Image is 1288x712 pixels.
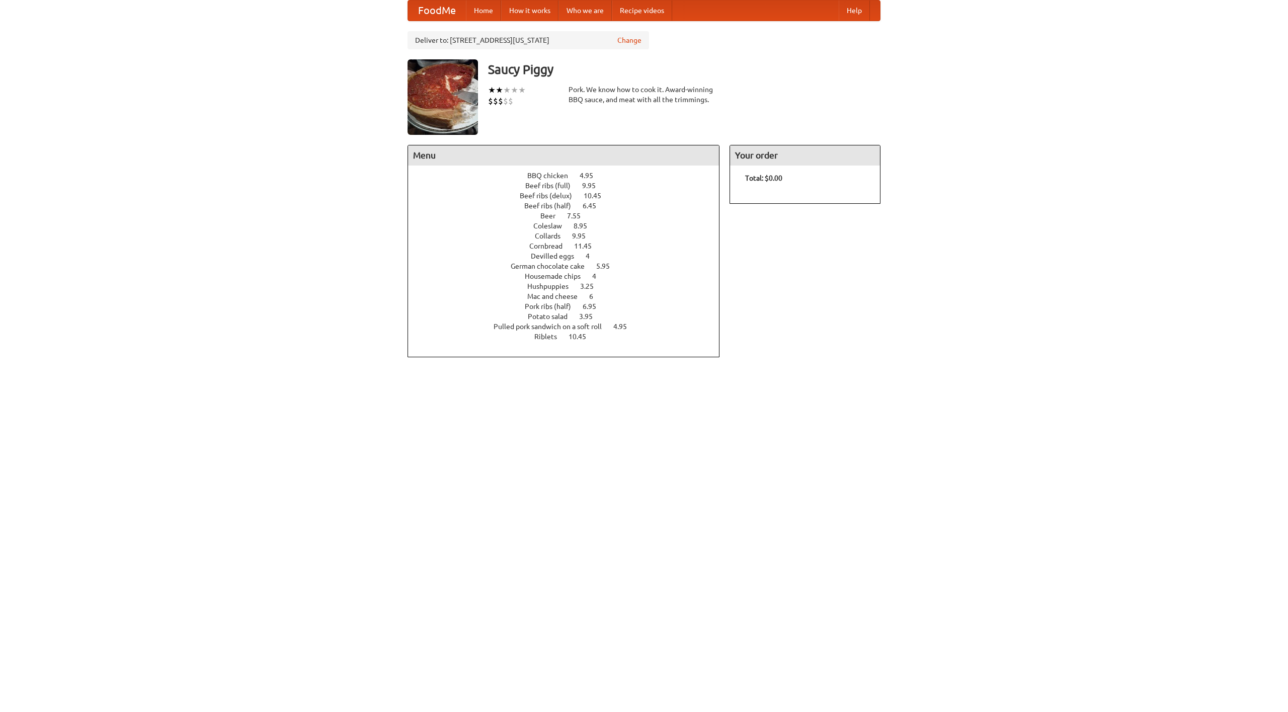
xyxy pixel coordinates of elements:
span: Collards [535,232,571,240]
span: 10.45 [569,333,596,341]
span: 6.95 [583,302,606,310]
a: How it works [501,1,558,21]
h4: Menu [408,145,719,166]
img: angular.jpg [408,59,478,135]
span: Cornbread [529,242,573,250]
span: Beef ribs (delux) [520,192,582,200]
a: Beef ribs (half) 6.45 [524,202,615,210]
li: $ [493,96,498,107]
span: Pulled pork sandwich on a soft roll [494,323,612,331]
a: Devilled eggs 4 [531,252,608,260]
a: Cornbread 11.45 [529,242,610,250]
a: Beef ribs (full) 9.95 [525,182,614,190]
a: Who we are [558,1,612,21]
h3: Saucy Piggy [488,59,880,80]
a: FoodMe [408,1,466,21]
a: Coleslaw 8.95 [533,222,606,230]
span: 11.45 [574,242,602,250]
span: 8.95 [574,222,597,230]
span: BBQ chicken [527,172,578,180]
span: German chocolate cake [511,262,595,270]
li: $ [503,96,508,107]
a: Housemade chips 4 [525,272,615,280]
li: ★ [488,85,496,96]
span: 4 [586,252,600,260]
span: Beef ribs (full) [525,182,581,190]
span: Riblets [534,333,567,341]
a: Hushpuppies 3.25 [527,282,612,290]
a: Pork ribs (half) 6.95 [525,302,615,310]
h4: Your order [730,145,880,166]
a: Recipe videos [612,1,672,21]
div: Pork. We know how to cook it. Award-winning BBQ sauce, and meat with all the trimmings. [569,85,719,105]
a: Mac and cheese 6 [527,292,612,300]
span: 6.45 [583,202,606,210]
span: 5.95 [596,262,620,270]
a: Potato salad 3.95 [528,312,611,321]
a: Beef ribs (delux) 10.45 [520,192,620,200]
span: Housemade chips [525,272,591,280]
span: 4.95 [580,172,603,180]
a: Riblets 10.45 [534,333,605,341]
li: ★ [496,85,503,96]
div: Deliver to: [STREET_ADDRESS][US_STATE] [408,31,649,49]
a: Home [466,1,501,21]
span: Mac and cheese [527,292,588,300]
span: Potato salad [528,312,578,321]
a: Pulled pork sandwich on a soft roll 4.95 [494,323,646,331]
a: Collards 9.95 [535,232,604,240]
span: Beer [540,212,566,220]
span: 3.25 [580,282,604,290]
span: Coleslaw [533,222,572,230]
a: Help [839,1,870,21]
span: 7.55 [567,212,591,220]
span: Pork ribs (half) [525,302,581,310]
li: $ [498,96,503,107]
span: 3.95 [579,312,603,321]
li: $ [508,96,513,107]
span: Hushpuppies [527,282,579,290]
span: 10.45 [584,192,611,200]
span: 4 [592,272,606,280]
b: Total: $0.00 [745,174,782,182]
li: ★ [511,85,518,96]
span: 4.95 [613,323,637,331]
span: Beef ribs (half) [524,202,581,210]
span: Devilled eggs [531,252,584,260]
span: 9.95 [572,232,596,240]
span: 6 [589,292,603,300]
li: ★ [503,85,511,96]
a: Beer 7.55 [540,212,599,220]
a: Change [617,35,641,45]
li: $ [488,96,493,107]
li: ★ [518,85,526,96]
a: BBQ chicken 4.95 [527,172,612,180]
a: German chocolate cake 5.95 [511,262,628,270]
span: 9.95 [582,182,606,190]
